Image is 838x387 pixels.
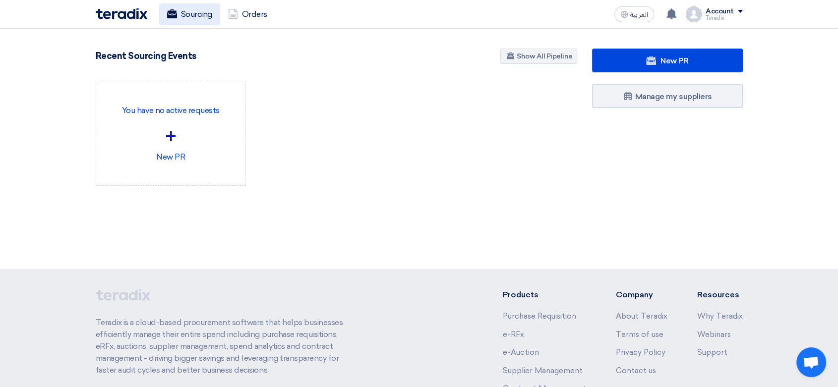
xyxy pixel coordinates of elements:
a: Contact us [616,366,656,375]
a: Show All Pipeline [500,49,577,64]
button: العربية [614,6,654,22]
li: Resources [697,289,743,301]
h4: Recent Sourcing Events [96,51,196,61]
p: You have no active requests [104,105,238,116]
div: Account [706,7,734,16]
p: Teradix is a cloud-based procurement software that helps businesses efficiently manage their enti... [96,317,355,376]
li: Products [502,289,586,301]
a: Support [697,348,727,357]
span: العربية [630,11,648,18]
div: + [104,121,238,151]
div: New PR [104,90,238,177]
a: e-Auction [502,348,539,357]
div: Teradix [706,15,743,21]
li: Company [616,289,667,301]
a: Purchase Requisition [502,312,576,321]
a: Orders [220,3,275,25]
img: profile_test.png [686,6,702,22]
a: About Teradix [616,312,667,321]
a: Webinars [697,330,731,339]
a: Sourcing [159,3,220,25]
a: Why Teradix [697,312,743,321]
a: Manage my suppliers [592,84,743,108]
span: New PR [660,56,688,65]
a: Supplier Management [502,366,582,375]
a: Privacy Policy [616,348,665,357]
a: Terms of use [616,330,663,339]
img: Teradix logo [96,8,147,19]
a: e-RFx [502,330,524,339]
div: Open chat [796,347,826,377]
